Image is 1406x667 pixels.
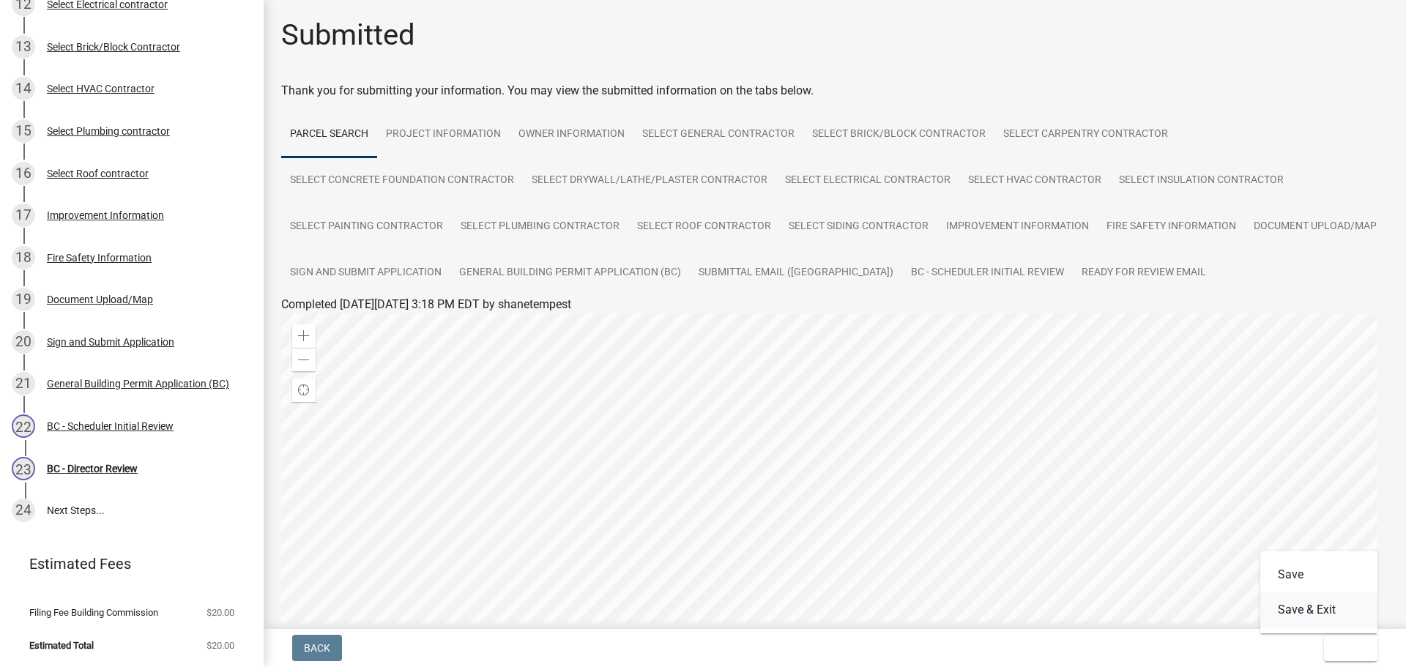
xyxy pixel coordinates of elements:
[12,372,35,395] div: 21
[628,204,780,250] a: Select Roof contractor
[292,324,316,348] div: Zoom in
[452,204,628,250] a: Select Plumbing contractor
[633,111,803,158] a: Select General Contractor
[12,549,240,578] a: Estimated Fees
[47,42,180,52] div: Select Brick/Block Contractor
[29,608,158,617] span: Filing Fee Building Commission
[959,157,1110,204] a: Select HVAC Contractor
[47,294,153,305] div: Document Upload/Map
[281,111,377,158] a: Parcel search
[12,162,35,185] div: 16
[1336,642,1357,654] span: Exit
[1260,557,1377,592] button: Save
[47,253,152,263] div: Fire Safety Information
[377,111,510,158] a: Project Information
[207,641,234,650] span: $20.00
[12,77,35,100] div: 14
[47,83,155,94] div: Select HVAC Contractor
[12,330,35,354] div: 20
[902,250,1073,297] a: BC - Scheduler Initial Review
[1260,592,1377,627] button: Save & Exit
[47,421,174,431] div: BC - Scheduler Initial Review
[292,635,342,661] button: Back
[1098,204,1245,250] a: Fire Safety Information
[1260,551,1377,633] div: Exit
[12,457,35,480] div: 23
[281,204,452,250] a: Select Painting contractor
[1110,157,1292,204] a: Select Insulation contractor
[12,414,35,438] div: 22
[690,250,902,297] a: Submittal Email ([GEOGRAPHIC_DATA])
[12,499,35,522] div: 24
[12,119,35,143] div: 15
[304,642,330,654] span: Back
[12,246,35,269] div: 18
[47,210,164,220] div: Improvement Information
[292,379,316,402] div: Find my location
[292,348,316,371] div: Zoom out
[47,379,229,389] div: General Building Permit Application (BC)
[780,204,937,250] a: Select Siding contractor
[12,35,35,59] div: 13
[803,111,994,158] a: Select Brick/Block Contractor
[937,204,1098,250] a: Improvement Information
[776,157,959,204] a: Select Electrical contractor
[47,337,174,347] div: Sign and Submit Application
[281,18,415,53] h1: Submitted
[207,608,234,617] span: $20.00
[47,126,170,136] div: Select Plumbing contractor
[1324,635,1377,661] button: Exit
[510,111,633,158] a: Owner Information
[12,288,35,311] div: 19
[281,82,1388,100] div: Thank you for submitting your information. You may view the submitted information on the tabs below.
[281,157,523,204] a: Select Concrete Foundation contractor
[523,157,776,204] a: Select Drywall/Lathe/Plaster contractor
[281,297,571,311] span: Completed [DATE][DATE] 3:18 PM EDT by shanetempest
[47,168,149,179] div: Select Roof contractor
[1073,250,1215,297] a: Ready for Review Email
[281,250,450,297] a: Sign and Submit Application
[994,111,1177,158] a: Select Carpentry contractor
[12,204,35,227] div: 17
[47,463,138,474] div: BC - Director Review
[450,250,690,297] a: General Building Permit Application (BC)
[1245,204,1385,250] a: Document Upload/Map
[29,641,94,650] span: Estimated Total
